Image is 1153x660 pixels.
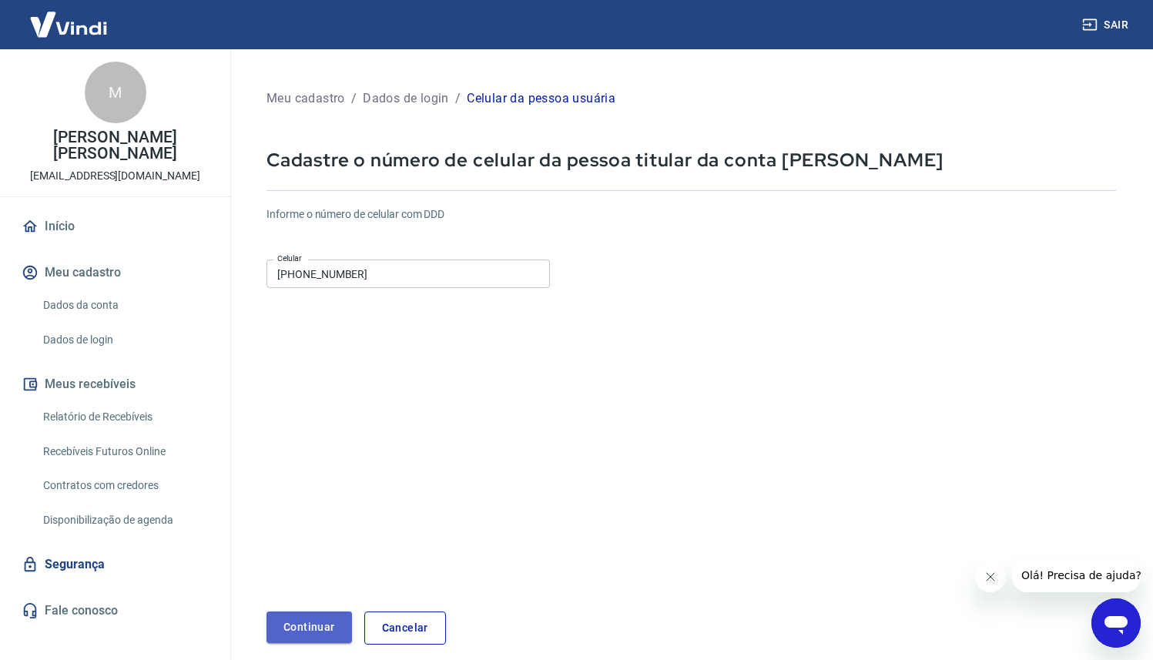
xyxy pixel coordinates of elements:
[975,561,1006,592] iframe: Close message
[37,290,212,321] a: Dados da conta
[277,253,302,264] label: Celular
[37,436,212,467] a: Recebíveis Futuros Online
[266,89,345,108] p: Meu cadastro
[85,62,146,123] div: M
[1079,11,1135,39] button: Sair
[266,148,1116,172] p: Cadastre o número de celular da pessoa titular da conta [PERSON_NAME]
[455,89,461,108] p: /
[12,129,218,162] p: [PERSON_NAME] [PERSON_NAME]
[18,256,212,290] button: Meu cadastro
[18,1,119,48] img: Vindi
[1012,558,1141,592] iframe: Message from company
[266,206,1116,223] h6: Informe o número de celular com DDD
[9,11,129,23] span: Olá! Precisa de ajuda?
[18,594,212,628] a: Fale conosco
[467,89,615,108] p: Celular da pessoa usuária
[266,611,352,643] button: Continuar
[18,548,212,581] a: Segurança
[37,401,212,433] a: Relatório de Recebíveis
[37,504,212,536] a: Disponibilização de agenda
[1091,598,1141,648] iframe: Button to launch messaging window
[37,470,212,501] a: Contratos com credores
[18,367,212,401] button: Meus recebíveis
[364,611,446,645] a: Cancelar
[30,168,200,184] p: [EMAIL_ADDRESS][DOMAIN_NAME]
[18,209,212,243] a: Início
[37,324,212,356] a: Dados de login
[363,89,449,108] p: Dados de login
[351,89,357,108] p: /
